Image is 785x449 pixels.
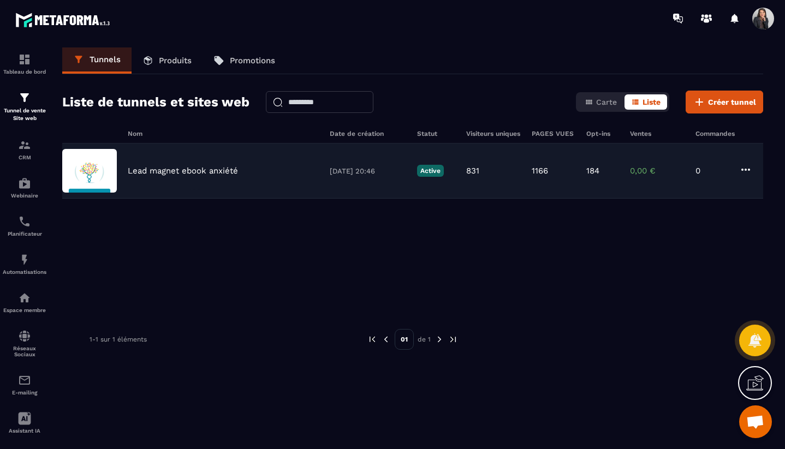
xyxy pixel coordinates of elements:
[18,291,31,304] img: automations
[90,55,121,64] p: Tunnels
[62,149,117,193] img: image
[586,130,619,137] h6: Opt-ins
[448,334,458,344] img: next
[3,321,46,366] a: social-networksocial-networkRéseaux Sociaux
[18,215,31,228] img: scheduler
[532,166,548,176] p: 1166
[381,334,391,344] img: prev
[625,94,667,110] button: Liste
[3,154,46,160] p: CRM
[3,390,46,396] p: E-mailing
[466,166,479,176] p: 831
[643,98,661,106] span: Liste
[15,10,114,30] img: logo
[3,45,46,83] a: formationformationTableau de bord
[3,107,46,122] p: Tunnel de vente Site web
[62,91,249,113] h2: Liste de tunnels et sites web
[62,47,132,74] a: Tunnels
[695,166,728,176] p: 0
[708,97,756,107] span: Créer tunnel
[596,98,617,106] span: Carte
[3,231,46,237] p: Planificateur
[367,334,377,344] img: prev
[686,91,763,113] button: Créer tunnel
[90,336,147,343] p: 1-1 sur 1 éléments
[417,165,444,177] p: Active
[3,307,46,313] p: Espace membre
[3,83,46,130] a: formationformationTunnel de vente Site web
[3,130,46,169] a: formationformationCRM
[418,335,431,344] p: de 1
[3,366,46,404] a: emailemailE-mailing
[159,56,192,65] p: Produits
[330,130,406,137] h6: Date de création
[395,329,414,350] p: 01
[3,169,46,207] a: automationsautomationsWebinaire
[203,47,286,74] a: Promotions
[3,245,46,283] a: automationsautomationsAutomatisations
[3,207,46,245] a: schedulerschedulerPlanificateur
[417,130,455,137] h6: Statut
[532,130,575,137] h6: PAGES VUES
[230,56,275,65] p: Promotions
[18,253,31,266] img: automations
[630,166,685,176] p: 0,00 €
[695,130,735,137] h6: Commandes
[3,428,46,434] p: Assistant IA
[3,283,46,321] a: automationsautomationsEspace membre
[3,69,46,75] p: Tableau de bord
[586,166,599,176] p: 184
[18,139,31,152] img: formation
[330,167,406,175] p: [DATE] 20:46
[435,334,444,344] img: next
[739,405,772,438] div: Ouvrir le chat
[630,130,685,137] h6: Ventes
[3,345,46,357] p: Réseaux Sociaux
[132,47,203,74] a: Produits
[466,130,521,137] h6: Visiteurs uniques
[18,91,31,104] img: formation
[18,177,31,190] img: automations
[18,53,31,66] img: formation
[3,269,46,275] p: Automatisations
[18,374,31,387] img: email
[578,94,623,110] button: Carte
[18,330,31,343] img: social-network
[3,193,46,199] p: Webinaire
[128,166,238,176] p: Lead magnet ebook anxiété
[128,130,319,137] h6: Nom
[3,404,46,442] a: Assistant IA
